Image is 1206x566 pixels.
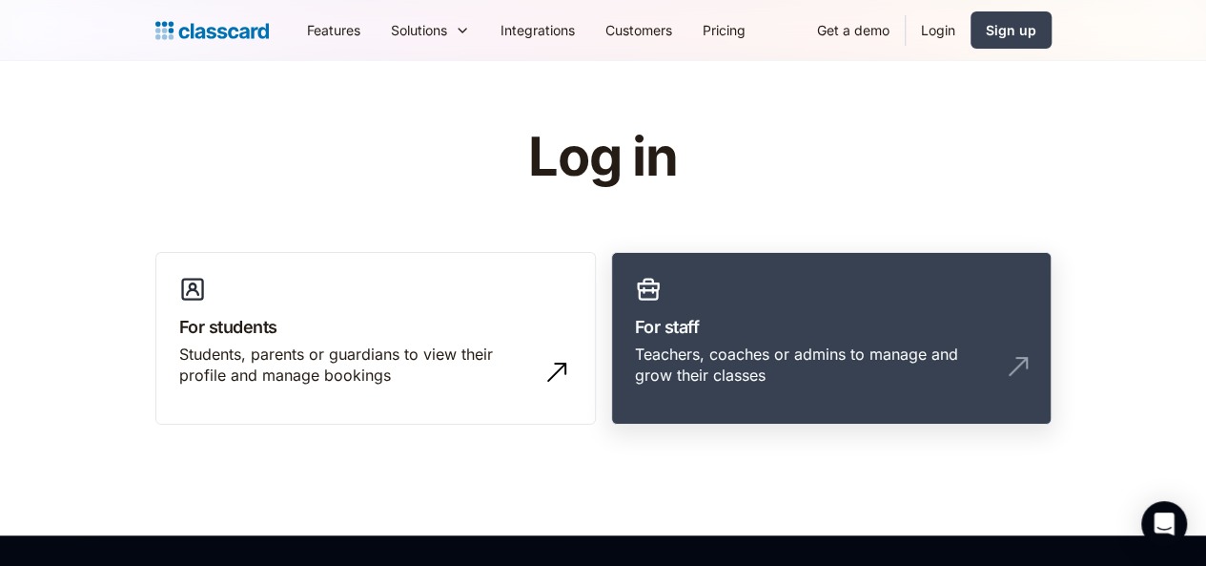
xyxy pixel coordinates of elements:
h1: Log in [300,128,906,187]
a: Get a demo [802,9,905,52]
a: Customers [590,9,687,52]
a: Login [906,9,971,52]
a: For staffTeachers, coaches or admins to manage and grow their classes [611,252,1052,426]
div: Solutions [391,20,447,40]
a: Pricing [687,9,761,52]
a: For studentsStudents, parents or guardians to view their profile and manage bookings [155,252,596,426]
div: Students, parents or guardians to view their profile and manage bookings [179,344,534,387]
div: Open Intercom Messenger [1141,501,1187,547]
a: home [155,17,269,44]
h3: For students [179,314,572,340]
div: Teachers, coaches or admins to manage and grow their classes [635,344,990,387]
a: Integrations [485,9,590,52]
a: Sign up [971,11,1052,49]
h3: For staff [635,314,1028,340]
a: Features [292,9,376,52]
div: Sign up [986,20,1036,40]
div: Solutions [376,9,485,52]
